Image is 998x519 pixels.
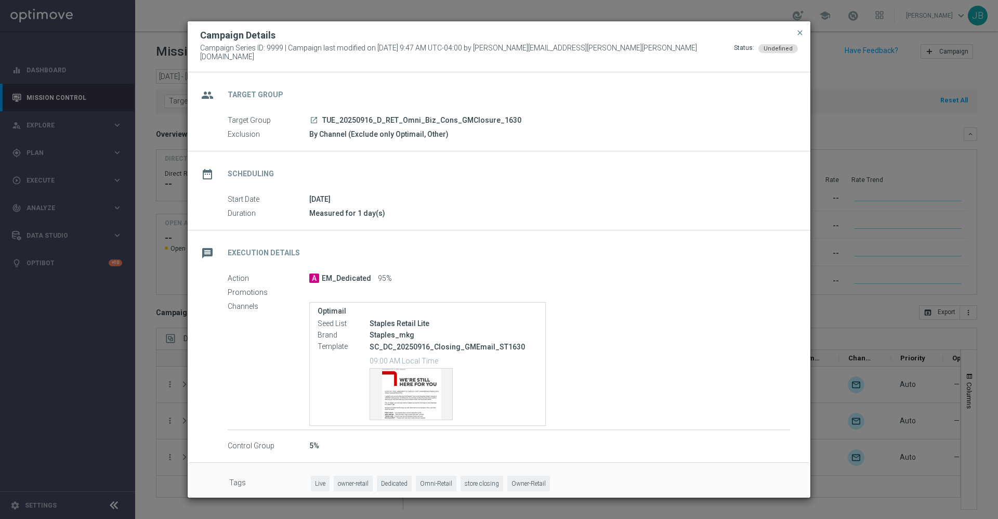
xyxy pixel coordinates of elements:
div: [DATE] [309,194,790,204]
div: Staples Retail Lite [370,318,537,329]
h2: Scheduling [228,169,274,179]
i: group [198,86,217,105]
label: Control Group [228,442,309,451]
div: By Channel (Exclude only Optimail, Other) [309,129,790,139]
label: Optimail [318,307,537,316]
label: Channels [228,302,309,312]
span: store closing [461,476,503,492]
i: launch [310,116,318,124]
label: Exclusion [228,130,309,139]
span: 95% [378,274,392,283]
span: close [796,29,804,37]
h2: Execution Details [228,248,300,258]
span: TUE_20250916_D_RET_Omni_Biz_Cons_GMClosure_1630 [322,116,521,125]
label: Promotions [228,288,309,297]
span: Omni-Retail [416,476,456,492]
label: Brand [318,331,370,340]
label: Action [228,274,309,283]
div: Status: [734,44,754,61]
label: Start Date [228,195,309,204]
a: launch [309,116,319,125]
label: Seed List [318,319,370,329]
span: Live [311,476,330,492]
span: Owner-Retail [507,476,550,492]
h2: Target Group [228,90,283,100]
span: Undefined [764,45,793,52]
div: Staples_mkg [370,330,537,340]
p: 09:00 AM Local Time [370,355,537,366]
p: SC_DC_20250916_Closing_GMEmail_ST1630 [370,342,537,352]
div: Measured for 1 day(s) [309,208,790,218]
span: A [309,274,319,283]
label: Tags [229,476,311,492]
span: owner-retail [334,476,373,492]
h2: Campaign Details [200,29,275,42]
span: Dedicated [377,476,412,492]
colored-tag: Undefined [758,44,798,52]
div: 5% [309,440,790,451]
i: message [198,244,217,263]
i: date_range [198,165,217,184]
label: Duration [228,209,309,218]
label: Template [318,342,370,352]
label: Target Group [228,116,309,125]
span: EM_Dedicated [322,274,371,283]
span: Campaign Series ID: 9999 | Campaign last modified on [DATE] 9:47 AM UTC-04:00 by [PERSON_NAME][EM... [200,44,734,61]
